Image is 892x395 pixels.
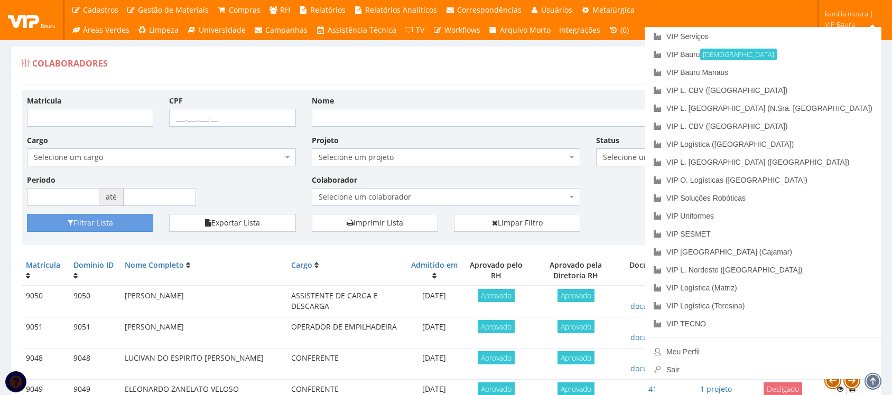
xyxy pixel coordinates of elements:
[125,260,184,270] a: Nome Completo
[557,351,594,364] span: Aprovado
[411,260,458,270] a: Admitido em
[287,349,406,380] td: CONFERENTE
[645,117,881,135] a: VIP L. CBV ([GEOGRAPHIC_DATA])
[645,297,881,315] a: VIP Logística (Teresina)
[645,81,881,99] a: VIP L. CBV ([GEOGRAPHIC_DATA])
[645,45,881,63] a: VIP Bauru[DEMOGRAPHIC_DATA]
[22,349,69,380] td: 9048
[645,153,881,171] a: VIP L. [GEOGRAPHIC_DATA] ([GEOGRAPHIC_DATA])
[83,5,118,15] span: Cadastros
[596,135,619,146] label: Status
[630,353,674,373] a: 49 documentos
[149,25,179,35] span: Limpeza
[645,361,881,379] a: Sair
[169,96,183,106] label: CPF
[500,25,551,35] span: Arquivo Morto
[478,320,515,333] span: Aprovado
[630,290,674,311] a: 36 documentos
[406,317,462,349] td: [DATE]
[265,25,308,35] span: Campanhas
[700,49,777,60] small: [DEMOGRAPHIC_DATA]
[406,286,462,317] td: [DATE]
[645,171,881,189] a: VIP O. Logísticas ([GEOGRAPHIC_DATA])
[134,20,183,40] a: Limpeza
[541,5,572,15] span: Usuários
[312,96,334,106] label: Nome
[312,175,357,185] label: Colaborador
[630,322,674,342] a: 21 documentos
[83,25,129,35] span: Áreas Verdes
[825,8,878,30] span: kamilla.moura | VIP Bauru
[27,214,153,232] button: Filtrar Lista
[312,148,581,166] span: Selecione um projeto
[645,207,881,225] a: VIP Uniformes
[645,243,881,261] a: VIP [GEOGRAPHIC_DATA] (Cajamar)
[645,315,881,333] a: VIP TECNO
[620,25,629,35] span: (0)
[27,148,296,166] span: Selecione um cargo
[529,256,622,286] th: Aprovado pela Diretoria RH
[454,214,580,232] a: Limpar Filtro
[199,25,246,35] span: Universidade
[645,343,881,361] a: Meu Perfil
[645,279,881,297] a: VIP Logística (Matriz)
[183,20,250,40] a: Universidade
[555,20,605,40] a: Integrações
[229,5,261,15] span: Compras
[700,384,732,394] a: 1 projeto
[67,20,134,40] a: Áreas Verdes
[32,58,108,69] span: Colaboradores
[312,188,581,206] span: Selecione um colaborador
[73,260,114,270] a: Domínio ID
[22,317,69,349] td: 9051
[312,135,339,146] label: Projeto
[596,148,722,166] span: Selecione um status
[406,349,462,380] td: [DATE]
[99,188,124,206] span: até
[485,20,555,40] a: Arquivo Morto
[69,317,120,349] td: 9051
[287,317,406,349] td: OPERADOR DE EMPILHADEIRA
[592,5,635,15] span: Metalúrgica
[291,260,312,270] a: Cargo
[557,289,594,302] span: Aprovado
[603,152,709,163] span: Selecione um status
[22,286,69,317] td: 9050
[120,286,287,317] td: [PERSON_NAME]
[120,349,287,380] td: LUCIVAN DO ESPIRITO [PERSON_NAME]
[457,5,522,15] span: Correspondências
[645,189,881,207] a: VIP Soluções Robóticas
[34,152,283,163] span: Selecione um cargo
[312,214,438,232] a: Imprimir Lista
[645,63,881,81] a: VIP Bauru Manaus
[69,349,120,380] td: 9048
[416,25,424,35] span: TV
[27,135,48,146] label: Cargo
[365,5,437,15] span: Relatórios Analíticos
[559,25,600,35] span: Integrações
[169,109,295,127] input: ___.___.___-__
[169,214,295,232] button: Exportar Lista
[120,317,287,349] td: [PERSON_NAME]
[69,286,120,317] td: 9050
[401,20,429,40] a: TV
[138,5,209,15] span: Gestão de Materiais
[462,256,529,286] th: Aprovado pelo RH
[319,192,568,202] span: Selecione um colaborador
[478,351,515,364] span: Aprovado
[280,5,290,15] span: RH
[645,261,881,279] a: VIP L. Nordeste ([GEOGRAPHIC_DATA])
[27,175,55,185] label: Período
[605,20,633,40] a: (0)
[26,260,60,270] a: Matrícula
[645,225,881,243] a: VIP SESMET
[645,99,881,117] a: VIP L. [GEOGRAPHIC_DATA] (N.Sra. [GEOGRAPHIC_DATA])
[622,256,683,286] th: Documentos
[328,25,396,35] span: Assistência Técnica
[250,20,312,40] a: Campanhas
[557,320,594,333] span: Aprovado
[645,27,881,45] a: VIP Serviços
[429,20,485,40] a: Workflows
[478,289,515,302] span: Aprovado
[310,5,346,15] span: Relatórios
